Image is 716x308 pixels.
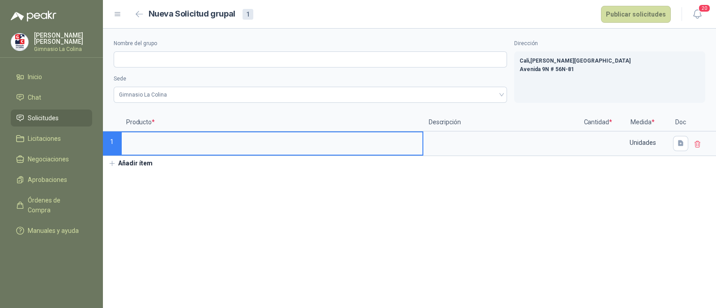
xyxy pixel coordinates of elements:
span: Órdenes de Compra [28,195,84,215]
label: Sede [114,75,507,83]
a: Licitaciones [11,130,92,147]
span: 20 [698,4,711,13]
a: Negociaciones [11,151,92,168]
span: Negociaciones [28,154,69,164]
p: Avenida 9N # 56N-81 [520,65,700,74]
a: Órdenes de Compra [11,192,92,219]
p: Cali , [PERSON_NAME][GEOGRAPHIC_DATA] [520,57,700,65]
a: Inicio [11,68,92,85]
div: 1 [243,9,253,20]
img: Company Logo [11,34,28,51]
span: Solicitudes [28,113,59,123]
p: Producto [121,114,423,131]
button: Publicar solicitudes [601,6,671,23]
a: Solicitudes [11,110,92,127]
p: 1 [103,131,121,156]
span: Inicio [28,72,42,82]
span: Chat [28,93,41,102]
a: Aprobaciones [11,171,92,188]
a: Chat [11,89,92,106]
button: 20 [689,6,705,22]
p: Doc [669,114,692,131]
p: Medida [616,114,669,131]
div: Unidades [617,132,669,153]
img: Logo peakr [11,11,56,21]
p: Descripción [423,114,580,131]
span: Gimnasio La Colina [119,88,502,101]
p: Cantidad [580,114,616,131]
button: Añadir ítem [103,156,158,171]
label: Dirección [514,39,705,48]
label: Nombre del grupo [114,39,507,48]
span: Licitaciones [28,134,61,143]
h2: Nueva Solicitud grupal [149,8,235,21]
p: [PERSON_NAME] [PERSON_NAME] [34,32,92,45]
a: Manuales y ayuda [11,222,92,239]
span: Aprobaciones [28,175,67,185]
p: Gimnasio La Colina [34,46,92,52]
span: Manuales y ayuda [28,226,79,236]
